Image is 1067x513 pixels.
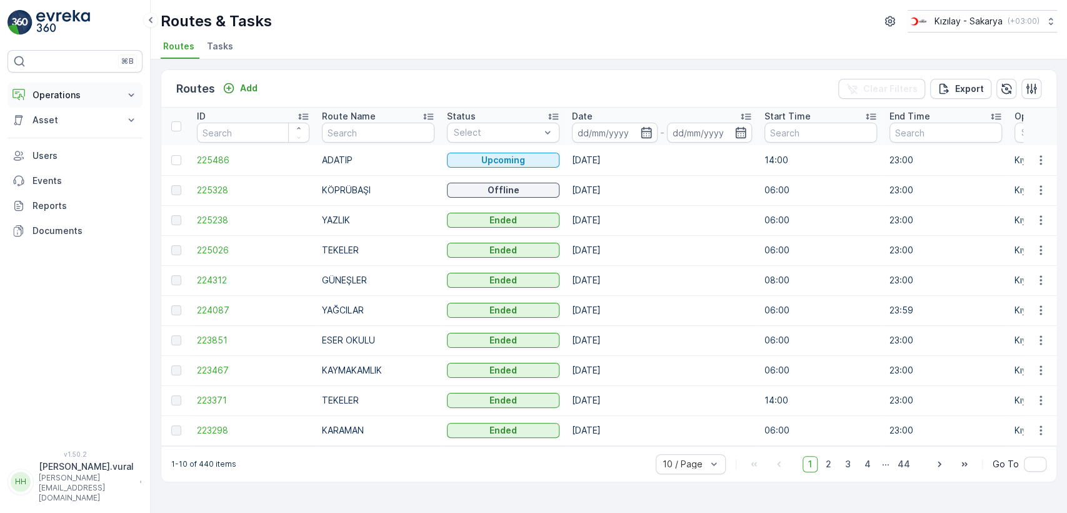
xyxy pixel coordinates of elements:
[764,110,811,123] p: Start Time
[197,424,309,437] a: 223298
[8,10,33,35] img: logo
[566,415,758,445] td: [DATE]
[889,214,1002,226] p: 23:00
[447,153,559,168] button: Upcoming
[447,183,559,198] button: Offline
[197,244,309,256] a: 225026
[171,305,181,315] div: Toggle Row Selected
[33,150,138,162] p: Users
[171,275,181,285] div: Toggle Row Selected
[171,459,236,469] p: 1-10 of 440 items
[803,456,818,472] span: 1
[171,215,181,225] div: Toggle Row Selected
[8,108,143,133] button: Asset
[764,274,877,287] p: 08:00
[566,235,758,265] td: [DATE]
[33,225,138,237] p: Documents
[889,334,1002,347] p: 23:00
[36,10,90,35] img: logo_light-DOdMpM7g.png
[197,123,309,143] input: Search
[489,244,517,256] p: Ended
[489,364,517,377] p: Ended
[955,83,984,95] p: Export
[176,80,215,98] p: Routes
[566,145,758,175] td: [DATE]
[764,394,877,407] p: 14:00
[447,243,559,258] button: Ended
[8,83,143,108] button: Operations
[8,460,143,503] button: HH[PERSON_NAME].vural[PERSON_NAME][EMAIL_ADDRESS][DOMAIN_NAME]
[566,325,758,355] td: [DATE]
[447,213,559,228] button: Ended
[447,273,559,288] button: Ended
[839,456,856,472] span: 3
[489,424,517,437] p: Ended
[1008,16,1039,26] p: ( +03:00 )
[33,200,138,212] p: Reports
[171,425,181,435] div: Toggle Row Selected
[863,83,918,95] p: Clear Filters
[322,214,434,226] p: YAZLIK
[667,123,753,143] input: dd/mm/yyyy
[447,363,559,378] button: Ended
[489,214,517,226] p: Ended
[660,125,664,140] p: -
[764,304,877,317] p: 06:00
[489,274,517,287] p: Ended
[171,185,181,195] div: Toggle Row Selected
[889,123,1002,143] input: Search
[161,11,272,31] p: Routes & Tasks
[197,110,206,123] p: ID
[197,334,309,347] a: 223851
[889,110,930,123] p: End Time
[566,205,758,235] td: [DATE]
[240,82,258,94] p: Add
[197,274,309,287] span: 224312
[322,184,434,196] p: KÖPRÜBAŞI
[322,244,434,256] p: TEKELER
[908,14,929,28] img: k%C4%B1z%C4%B1lay_DTAvauz.png
[908,10,1057,33] button: Kızılay - Sakarya(+03:00)
[572,110,593,123] p: Date
[764,184,877,196] p: 06:00
[322,424,434,437] p: KARAMAN
[39,473,134,503] p: [PERSON_NAME][EMAIL_ADDRESS][DOMAIN_NAME]
[322,394,434,407] p: TEKELER
[171,395,181,405] div: Toggle Row Selected
[447,423,559,438] button: Ended
[489,334,517,347] p: Ended
[322,304,434,317] p: YAĞCILAR
[171,245,181,255] div: Toggle Row Selected
[764,364,877,377] p: 06:00
[993,458,1019,470] span: Go To
[33,114,118,126] p: Asset
[447,333,559,348] button: Ended
[197,364,309,377] a: 223467
[322,274,434,287] p: GÜNEŞLER
[889,364,1002,377] p: 23:00
[322,110,376,123] p: Route Name
[889,154,1002,166] p: 23:00
[889,394,1002,407] p: 23:00
[163,40,194,53] span: Routes
[8,143,143,168] a: Users
[859,456,876,472] span: 4
[447,303,559,318] button: Ended
[171,335,181,345] div: Toggle Row Selected
[764,244,877,256] p: 06:00
[889,424,1002,437] p: 23:00
[764,123,877,143] input: Search
[197,184,309,196] a: 225328
[322,364,434,377] p: KAYMAKAMLIK
[889,184,1002,196] p: 23:00
[8,450,143,458] span: v 1.50.2
[11,472,31,492] div: HH
[882,456,889,472] p: ...
[33,89,118,101] p: Operations
[322,123,434,143] input: Search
